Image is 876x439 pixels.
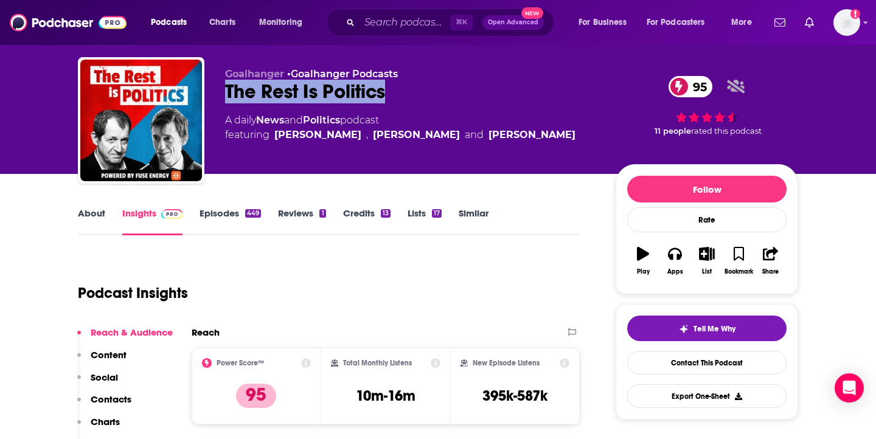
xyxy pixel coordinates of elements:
span: 11 people [655,126,691,136]
div: Apps [667,268,683,275]
button: Export One-Sheet [627,384,787,408]
span: rated this podcast [691,126,762,136]
a: 95 [669,76,713,97]
button: open menu [142,13,203,32]
div: A daily podcast [225,113,575,142]
div: Play [637,268,650,275]
button: Open AdvancedNew [482,15,544,30]
a: Similar [459,207,488,235]
a: Politics [303,114,340,126]
button: open menu [639,13,723,32]
span: and [465,128,484,142]
h2: Reach [192,327,220,338]
div: List [702,268,712,275]
div: Rate [627,207,787,232]
h2: Power Score™ [217,359,264,367]
span: More [731,14,752,31]
button: Reach & Audience [77,327,173,349]
p: Contacts [91,393,131,405]
div: 95 11 peoplerated this podcast [616,68,798,143]
div: [PERSON_NAME] [373,128,460,142]
button: List [691,239,723,283]
div: Open Intercom Messenger [835,373,864,403]
a: Show notifications dropdown [800,12,819,33]
button: Social [77,372,118,394]
h3: 10m-16m [356,387,415,405]
span: Podcasts [151,14,187,31]
span: and [284,114,303,126]
button: open menu [723,13,767,32]
a: InsightsPodchaser Pro [122,207,182,235]
div: 1 [319,209,325,218]
div: 449 [245,209,261,218]
h3: 395k-587k [482,387,547,405]
button: open menu [251,13,318,32]
button: Share [755,239,787,283]
p: Reach & Audience [91,327,173,338]
a: News [256,114,284,126]
button: Play [627,239,659,283]
a: Charts [201,13,243,32]
a: Lists17 [408,207,442,235]
img: Podchaser Pro [161,209,182,219]
a: Reviews1 [278,207,325,235]
span: New [521,7,543,19]
svg: Add a profile image [850,9,860,19]
a: Show notifications dropdown [770,12,790,33]
p: Social [91,372,118,383]
img: Podchaser - Follow, Share and Rate Podcasts [10,11,127,34]
span: 95 [681,76,713,97]
span: Monitoring [259,14,302,31]
input: Search podcasts, credits, & more... [360,13,450,32]
span: • [287,68,398,80]
img: The Rest Is Politics [80,60,202,181]
h2: Total Monthly Listens [343,359,412,367]
h1: Podcast Insights [78,284,188,302]
button: Content [77,349,127,372]
span: Goalhanger [225,68,284,80]
button: tell me why sparkleTell Me Why [627,316,787,341]
div: [PERSON_NAME] [274,128,361,142]
button: Follow [627,176,787,202]
div: Bookmark [725,268,753,275]
a: Contact This Podcast [627,351,787,375]
span: Open Advanced [488,19,538,26]
button: Bookmark [723,239,754,283]
img: tell me why sparkle [679,324,689,334]
span: featuring [225,128,575,142]
span: ⌘ K [450,15,473,30]
span: For Podcasters [647,14,705,31]
div: Search podcasts, credits, & more... [338,9,566,36]
p: Charts [91,416,120,427]
span: Charts [209,14,235,31]
button: Contacts [77,393,131,416]
a: Goalhanger Podcasts [291,68,398,80]
button: Apps [659,239,690,283]
div: [PERSON_NAME] [488,128,575,142]
a: Credits13 [343,207,391,235]
span: , [366,128,368,142]
button: open menu [570,13,642,32]
h2: New Episode Listens [473,359,540,367]
span: For Business [579,14,627,31]
a: About [78,207,105,235]
a: Episodes449 [200,207,261,235]
p: 95 [236,384,276,408]
div: 13 [381,209,391,218]
img: User Profile [833,9,860,36]
div: 17 [432,209,442,218]
div: Share [762,268,779,275]
span: Tell Me Why [693,324,735,334]
p: Content [91,349,127,361]
button: Show profile menu [833,9,860,36]
span: Logged in as LoriBecker [833,9,860,36]
button: Charts [77,416,120,438]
